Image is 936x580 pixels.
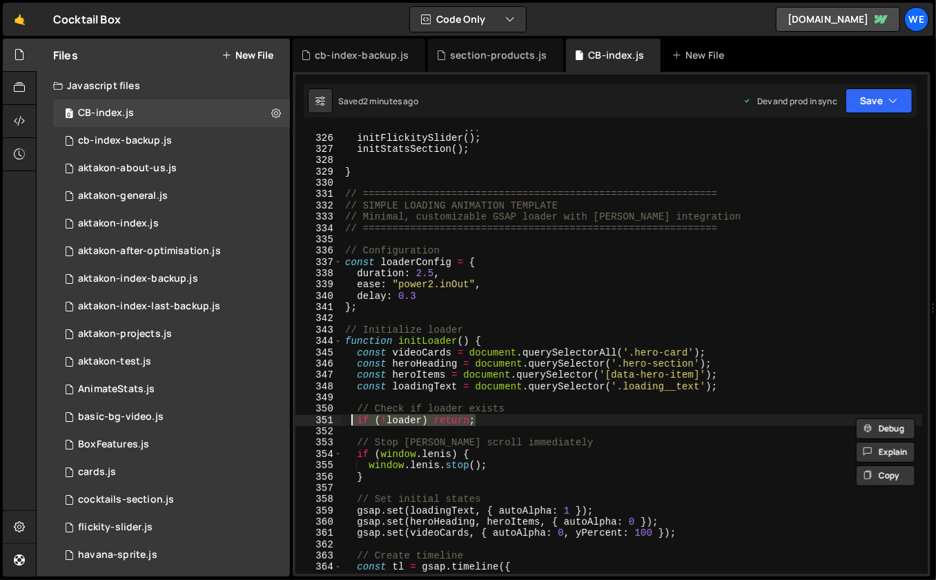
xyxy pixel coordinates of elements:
div: BoxFeatures.js [78,438,149,451]
h2: Files [53,48,78,63]
span: 0 [65,109,73,120]
div: 352 [295,426,342,437]
div: 355 [295,460,342,471]
div: 326 [295,133,342,144]
div: 12094/46847.js [53,127,290,155]
div: 333 [295,211,342,222]
a: [DOMAIN_NAME] [776,7,900,32]
div: 363 [295,550,342,561]
div: 336 [295,245,342,256]
div: cards.js [78,466,116,478]
div: 12094/36058.js [53,403,290,431]
div: section-products.js [450,48,547,62]
div: 12094/44389.js [53,320,290,348]
a: 🤙 [3,3,37,36]
div: 339 [295,279,342,290]
div: havana-sprite.js [78,549,157,561]
div: AnimateStats.js [78,383,155,396]
div: 12094/44174.js [53,265,290,293]
div: 349 [295,392,342,403]
div: 12094/36679.js [53,541,290,569]
div: 12094/36060.js [53,486,290,514]
div: Saved [338,95,418,107]
div: Cocktail Box [53,11,121,28]
div: 12094/35474.js [53,514,290,541]
div: 342 [295,313,342,324]
div: 334 [295,223,342,234]
button: Debug [856,418,915,439]
div: 341 [295,302,342,313]
div: aktakon-general.js [78,190,168,202]
button: New File [222,50,273,61]
div: 337 [295,257,342,268]
div: 12094/46147.js [53,238,290,265]
button: Copy [856,465,915,486]
div: aktakon-index.js [78,217,159,230]
div: 356 [295,472,342,483]
div: aktakon-index-last-backup.js [78,300,220,313]
button: Save [846,88,913,113]
div: cb-index-backup.js [315,48,409,62]
div: 357 [295,483,342,494]
div: CB-index.js [78,107,134,119]
div: aktakon-index-backup.js [78,273,198,285]
div: 330 [295,177,342,188]
div: 361 [295,528,342,539]
div: 12094/44521.js [53,155,290,182]
div: 343 [295,325,342,336]
div: 354 [295,449,342,460]
div: 12094/45380.js [53,182,290,210]
div: 353 [295,437,342,448]
div: 345 [295,347,342,358]
div: 2 minutes ago [363,95,418,107]
div: 328 [295,155,342,166]
div: cb-index-backup.js [78,135,172,147]
div: aktakon-after-optimisation.js [78,245,221,258]
div: CB-index.js [588,48,644,62]
div: flickity-slider.js [78,521,153,534]
div: Dev and prod in sync [743,95,837,107]
div: 331 [295,188,342,200]
div: 12094/44999.js [53,293,290,320]
div: 338 [295,268,342,279]
a: We [904,7,929,32]
div: 335 [295,234,342,245]
div: 340 [295,291,342,302]
div: Javascript files [37,72,290,99]
div: 346 [295,358,342,369]
div: 327 [295,144,342,155]
div: 12094/43364.js [53,210,290,238]
div: 12094/30498.js [53,376,290,403]
div: New File [672,48,730,62]
div: basic-bg-video.js [78,411,164,423]
div: 12094/34793.js [53,458,290,486]
div: 364 [295,561,342,572]
div: 348 [295,381,342,392]
div: 12094/46486.js [53,99,290,127]
div: aktakon-test.js [78,356,151,368]
div: 362 [295,539,342,550]
div: 351 [295,415,342,426]
div: 359 [295,505,342,516]
div: 350 [295,403,342,414]
div: 344 [295,336,342,347]
button: Explain [856,442,915,463]
div: 12094/30497.js [53,431,290,458]
div: 332 [295,200,342,211]
button: Code Only [410,7,526,32]
div: 347 [295,369,342,380]
div: aktakon-projects.js [78,328,172,340]
div: 12094/45381.js [53,348,290,376]
div: aktakon-about-us.js [78,162,177,175]
div: 360 [295,516,342,528]
div: cocktails-section.js [78,494,174,506]
div: 329 [295,166,342,177]
div: 358 [295,494,342,505]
